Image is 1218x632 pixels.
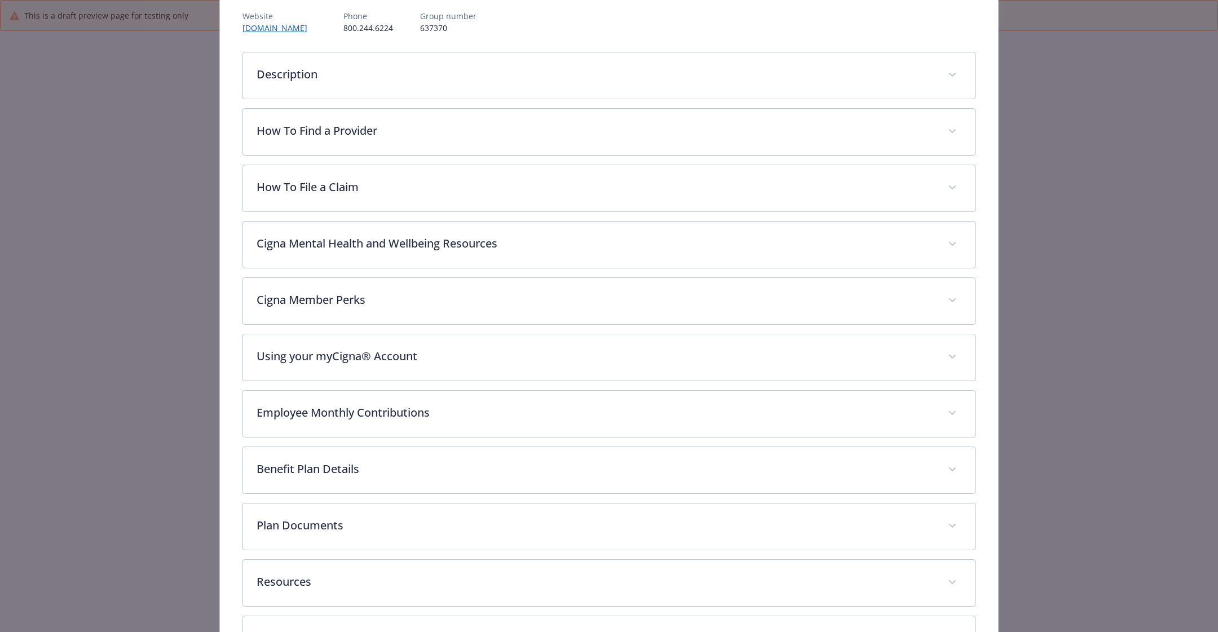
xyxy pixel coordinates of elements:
[257,348,934,365] p: Using your myCigna® Account
[243,560,975,606] div: Resources
[420,22,476,34] p: 637370
[242,10,316,22] p: Website
[243,109,975,155] div: How To Find a Provider
[257,235,934,252] p: Cigna Mental Health and Wellbeing Resources
[257,122,934,139] p: How To Find a Provider
[243,391,975,437] div: Employee Monthly Contributions
[343,22,393,34] p: 800.244.6224
[242,23,316,33] a: [DOMAIN_NAME]
[257,404,934,421] p: Employee Monthly Contributions
[243,52,975,99] div: Description
[243,447,975,493] div: Benefit Plan Details
[257,573,934,590] p: Resources
[257,461,934,478] p: Benefit Plan Details
[243,503,975,550] div: Plan Documents
[343,10,393,22] p: Phone
[243,165,975,211] div: How To File a Claim
[243,334,975,381] div: Using your myCigna® Account
[243,222,975,268] div: Cigna Mental Health and Wellbeing Resources
[257,179,934,196] p: How To File a Claim
[257,291,934,308] p: Cigna Member Perks
[257,517,934,534] p: Plan Documents
[243,278,975,324] div: Cigna Member Perks
[257,66,934,83] p: Description
[420,10,476,22] p: Group number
